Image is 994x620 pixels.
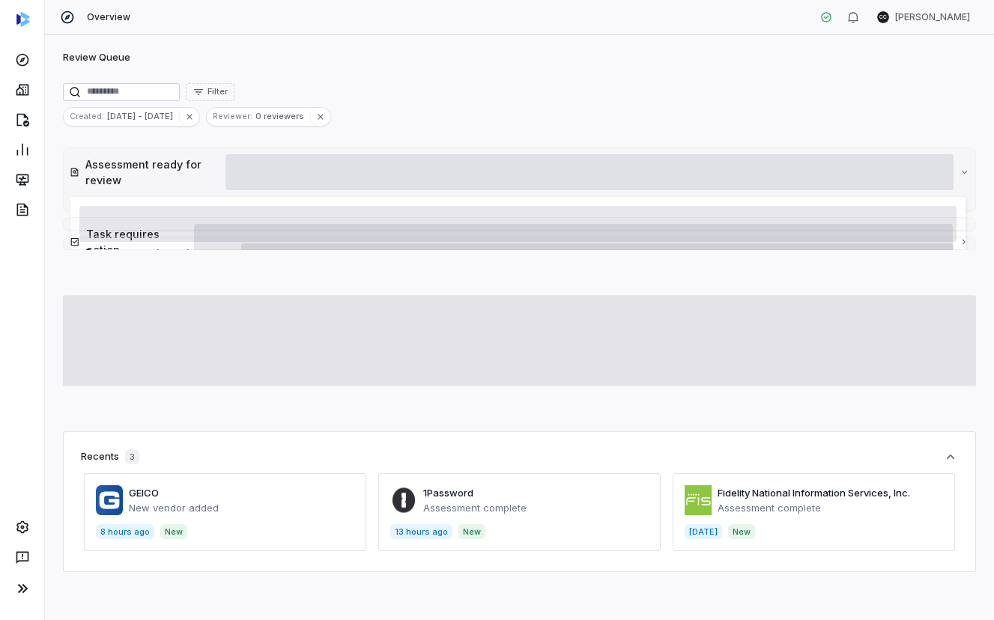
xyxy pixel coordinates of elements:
[85,156,210,188] h2: Assessment ready for review
[207,86,228,97] span: Filter
[868,6,979,28] button: CC[PERSON_NAME]
[63,50,130,65] h1: Review Queue
[16,12,30,27] img: svg%3e
[255,109,310,123] span: 0 reviewers
[125,449,139,464] span: 3
[129,487,159,499] a: GEICO
[64,218,975,266] button: Task requires action
[718,487,910,499] a: Fidelity National Information Services, Inc.
[85,246,226,277] h2: Review questionnaire submission
[64,148,975,196] button: Assessment ready for review
[64,237,975,285] button: Review questionnaire submission
[64,109,107,123] span: Created :
[895,11,970,23] span: [PERSON_NAME]
[207,109,255,123] span: Reviewer :
[877,11,889,23] span: CC
[423,487,473,499] a: 1Password
[81,449,139,464] div: Recents
[186,83,234,101] button: Filter
[107,109,179,123] span: [DATE] - [DATE]
[81,449,958,464] button: Recents3
[87,11,130,23] span: Overview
